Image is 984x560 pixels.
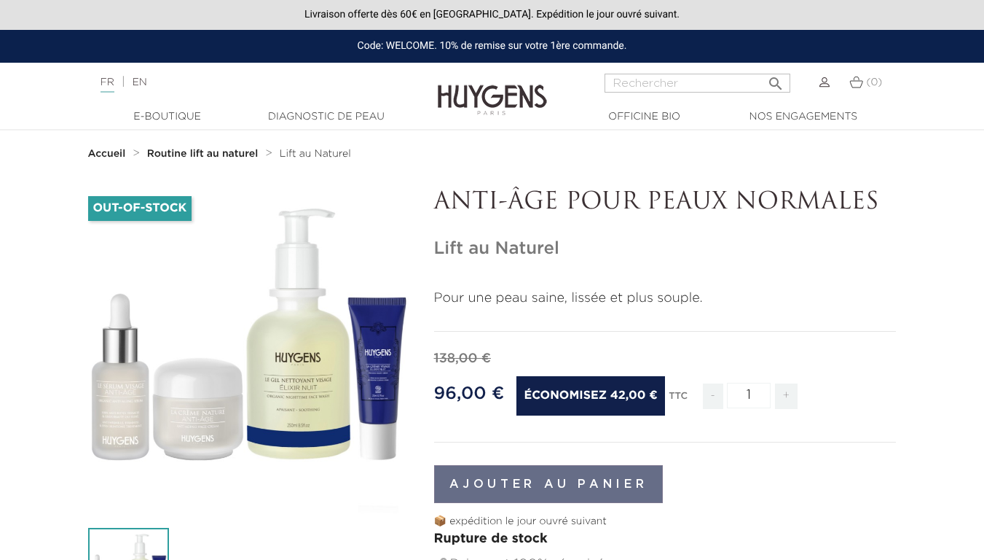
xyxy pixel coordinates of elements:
button:  [763,69,789,89]
a: EN [132,77,146,87]
span: - [703,384,723,409]
strong: Accueil [88,149,126,159]
a: Diagnostic de peau [253,109,399,125]
span: (0) [866,77,882,87]
a: Accueil [88,148,129,160]
img: Huygens [438,61,547,117]
input: Quantité [727,383,771,408]
h1: Lift au Naturel [434,238,897,260]
a: FR [101,77,114,93]
a: Officine Bio [572,109,717,125]
span: 96,00 € [434,385,505,402]
a: Nos engagements [731,109,876,125]
button: Ajouter au panier [434,465,664,503]
input: Rechercher [605,74,790,93]
p: Pour une peau saine, lissée et plus souple. [434,289,897,308]
strong: Routine lift au naturel [147,149,259,159]
a: Routine lift au naturel [147,148,261,160]
p: ANTI-ÂGE POUR PEAUX NORMALES [434,189,897,217]
p: 📦 expédition le jour ouvré suivant [434,514,897,529]
li: Out-of-Stock [88,196,192,221]
div: | [93,74,399,91]
a: E-Boutique [95,109,240,125]
div: TTC [669,381,688,420]
span: 138,00 € [434,352,492,365]
span: Économisez 42,00 € [516,376,664,416]
span: Rupture de stock [434,532,548,545]
i:  [767,71,784,88]
span: + [775,384,798,409]
a: Lift au Naturel [280,148,351,160]
span: Lift au Naturel [280,149,351,159]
